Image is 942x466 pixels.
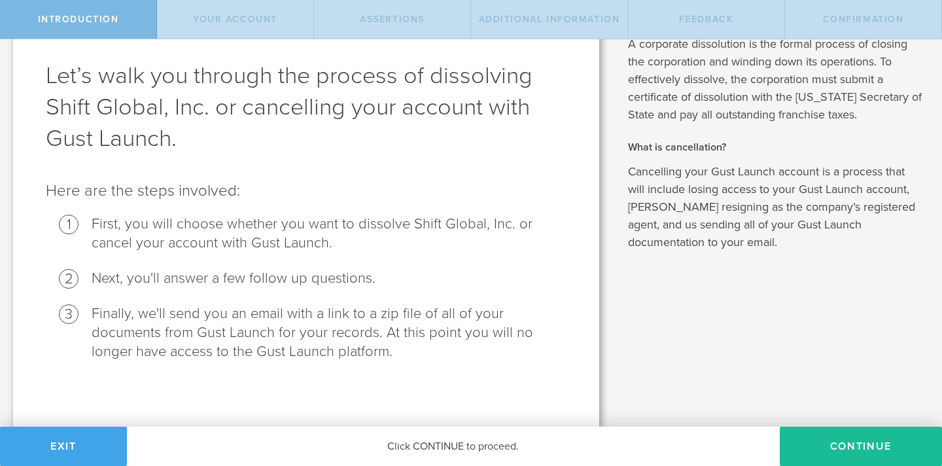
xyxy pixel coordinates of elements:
[127,427,780,466] div: Click CONTINUE to proceed.
[479,14,620,25] span: Additional Information
[193,14,277,25] span: Your Account
[46,181,567,202] p: Here are the steps involved:
[92,215,567,253] li: First, you will choose whether you want to dissolve Shift Global, Inc. or cancel your account wit...
[46,60,567,154] h1: Let’s walk you through the process of dissolving Shift Global, Inc. or cancelling your account wi...
[823,14,904,25] span: Confirmation
[628,35,922,124] p: A corporate dissolution is the formal process of closing the corporation and winding down its ope...
[360,14,425,25] span: Assertions
[38,14,119,25] span: Introduction
[92,269,567,288] li: Next, you'll answer a few follow up questions.
[628,140,922,154] h2: What is cancellation?
[628,163,922,251] p: Cancelling your Gust Launch account is a process that will include losing access to your Gust Lau...
[780,427,942,466] button: Continue
[679,14,734,25] span: Feedback
[92,304,567,361] li: Finally, we'll send you an email with a link to a zip file of all of your documents from Gust Lau...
